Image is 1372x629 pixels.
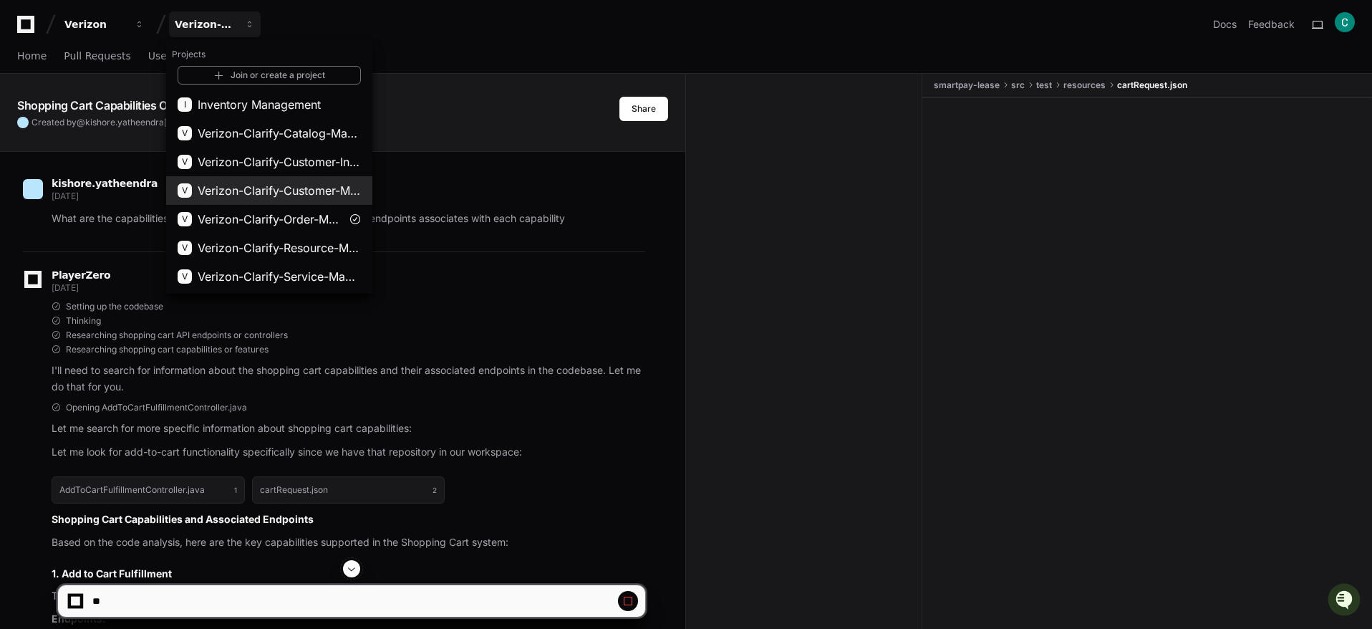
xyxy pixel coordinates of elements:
div: V [178,183,192,198]
span: [DATE] [52,191,78,201]
span: smartpay-lease [934,80,1000,91]
div: Start new chat [49,107,235,121]
span: kishore.yatheendra [85,117,164,128]
span: Created by [32,117,192,128]
div: V [178,241,192,255]
span: Pylon [142,150,173,161]
div: Verizon [166,40,372,294]
span: PlayerZero [52,271,110,279]
span: cartRequest.json [1117,80,1187,91]
p: Based on the code analysis, here are the key capabilities supported in the Shopping Cart system: [52,534,645,551]
a: Powered byPylon [101,150,173,161]
div: Verizon-Clarify-Order-Management [175,17,236,32]
button: cartRequest.json2 [252,476,445,504]
span: @ [77,117,85,128]
span: Verizon-Clarify-Order-Management [198,211,341,228]
span: Home [17,52,47,60]
p: Let me search for more specific information about shopping cart capabilities: [52,421,645,437]
button: Verizon [59,11,150,37]
span: resources [1063,80,1106,91]
div: V [178,212,192,226]
div: V [178,269,192,284]
span: Users [148,52,176,60]
span: [DATE] [164,117,192,128]
a: Users [148,40,176,73]
h1: cartRequest.json [260,486,328,494]
img: PlayerZero [14,14,43,43]
h1: AddToCartFulfillmentController.java [59,486,205,494]
span: Verizon-Clarify-Resource-Management [198,239,361,256]
app-text-character-animate: Shopping Cart Capabilities Overview [17,98,208,112]
span: Researching shopping cart API endpoints or controllers [66,330,288,341]
p: I'll need to search for information about the shopping cart capabilities and their associated end... [52,362,645,395]
span: Pull Requests [64,52,130,60]
span: test [1036,80,1052,91]
span: Opening AddToCartFulfillmentController.java [66,402,247,413]
img: ACg8ocLppwQnxw-l5OtmKI-iEP35Q_s6KGgNRE1-Sh_Zn0Ge2or2sg=s96-c [1335,12,1355,32]
button: Verizon-Clarify-Order-Management [169,11,261,37]
div: Verizon [64,17,126,32]
h2: Shopping Cart Capabilities and Associated Endpoints [52,512,645,527]
a: Home [17,40,47,73]
div: We're available if you need us! [49,121,181,133]
button: Feedback [1248,17,1295,32]
span: [DATE] [52,282,78,293]
span: kishore.yatheendra [52,178,158,189]
span: Thinking [66,315,101,327]
span: Verizon-Clarify-Customer-Integrations [198,153,361,171]
span: Setting up the codebase [66,301,163,312]
div: V [178,126,192,140]
div: I [178,97,192,112]
a: Pull Requests [64,40,130,73]
a: Docs [1213,17,1237,32]
span: 1 [234,484,237,496]
h1: Projects [166,43,372,66]
div: Welcome [14,57,261,80]
span: Verizon-Clarify-Service-Management [198,268,361,285]
button: Start new chat [243,111,261,128]
span: Verizon-Clarify-Customer-Management [198,182,361,199]
p: What are the capabilities supported in Shopping Cart. Highlight the endpoints associates with eac... [52,211,645,227]
span: Verizon-Clarify-Catalog-Management [198,125,361,142]
button: AddToCartFulfillmentController.java1 [52,476,245,504]
span: Inventory Management [198,96,321,113]
img: 1756235613930-3d25f9e4-fa56-45dd-b3ad-e072dfbd1548 [14,107,40,133]
span: Researching shopping cart capabilities or features [66,344,269,355]
span: src [1011,80,1025,91]
div: V [178,155,192,169]
span: 2 [433,484,437,496]
button: Share [619,97,668,121]
a: Join or create a project [178,66,361,85]
iframe: Open customer support [1326,582,1365,620]
p: Let me look for add-to-cart functionality specifically since we have that repository in our works... [52,444,645,461]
